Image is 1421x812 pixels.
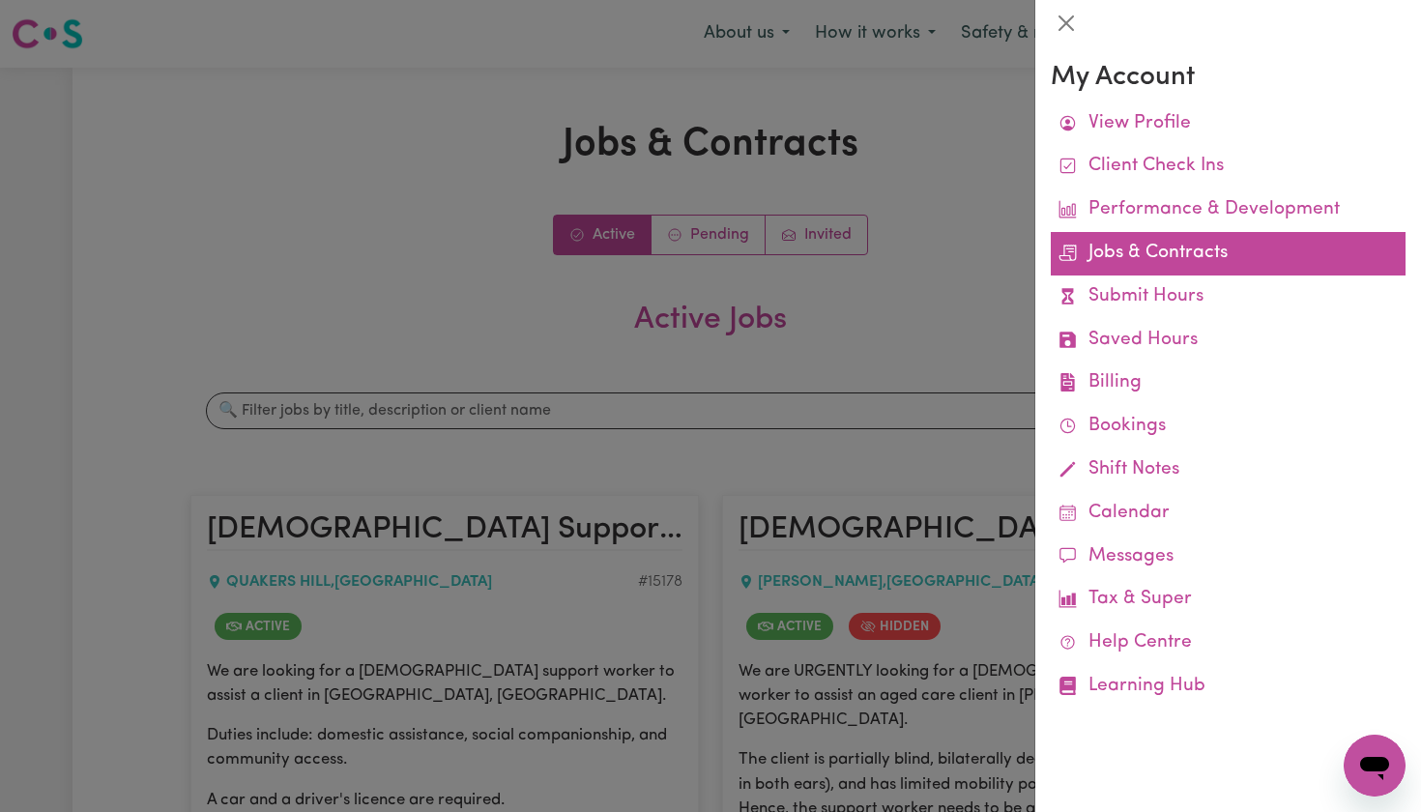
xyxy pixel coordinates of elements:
[1051,449,1406,492] a: Shift Notes
[1051,232,1406,275] a: Jobs & Contracts
[1051,622,1406,665] a: Help Centre
[1051,665,1406,709] a: Learning Hub
[1051,536,1406,579] a: Messages
[1051,102,1406,146] a: View Profile
[1051,8,1082,39] button: Close
[1051,578,1406,622] a: Tax & Super
[1051,275,1406,319] a: Submit Hours
[1051,145,1406,188] a: Client Check Ins
[1051,319,1406,362] a: Saved Hours
[1051,62,1406,95] h3: My Account
[1051,492,1406,536] a: Calendar
[1344,735,1406,797] iframe: Button to launch messaging window
[1051,362,1406,405] a: Billing
[1051,188,1406,232] a: Performance & Development
[1051,405,1406,449] a: Bookings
